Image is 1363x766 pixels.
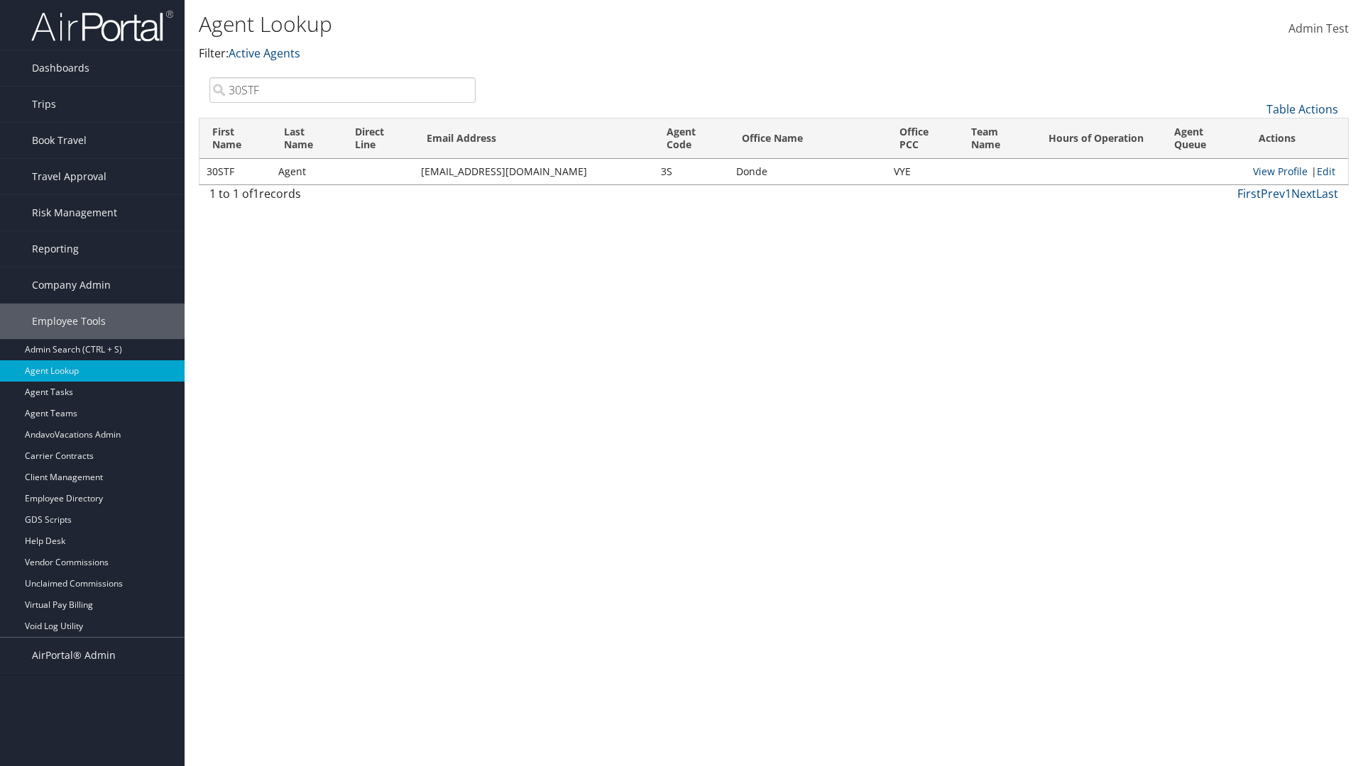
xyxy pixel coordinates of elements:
[32,231,79,267] span: Reporting
[32,195,117,231] span: Risk Management
[229,45,300,61] a: Active Agents
[32,87,56,122] span: Trips
[654,118,729,159] th: Agent Code: activate to sort column ascending
[32,638,116,673] span: AirPortal® Admin
[253,186,259,201] span: 1
[414,159,653,184] td: [EMAIL_ADDRESS][DOMAIN_NAME]
[887,118,958,159] th: Office PCC: activate to sort column ascending
[271,159,343,184] td: Agent
[199,45,965,63] p: Filter:
[1161,118,1246,159] th: Agent Queue: activate to sort column ascending
[1316,186,1338,201] a: Last
[1237,186,1261,201] a: First
[199,118,271,159] th: First Name: activate to sort column descending
[1253,165,1308,178] a: View Profile
[1246,118,1348,159] th: Actions
[32,159,106,194] span: Travel Approval
[32,267,111,303] span: Company Admin
[271,118,343,159] th: Last Name: activate to sort column ascending
[32,50,89,86] span: Dashboards
[729,159,887,184] td: Donde
[32,123,87,158] span: Book Travel
[1291,186,1316,201] a: Next
[199,159,271,184] td: 30STF
[1317,165,1335,178] a: Edit
[32,304,106,339] span: Employee Tools
[1261,186,1285,201] a: Prev
[1285,186,1291,201] a: 1
[414,118,653,159] th: Email Address: activate to sort column ascending
[958,118,1036,159] th: Team Name: activate to sort column ascending
[1288,7,1349,51] a: Admin Test
[1288,21,1349,36] span: Admin Test
[887,159,958,184] td: VYE
[199,9,965,39] h1: Agent Lookup
[654,159,729,184] td: 3S
[1036,118,1161,159] th: Hours of Operation: activate to sort column ascending
[209,185,476,209] div: 1 to 1 of records
[729,118,887,159] th: Office Name: activate to sort column ascending
[1246,159,1348,184] td: |
[31,9,173,43] img: airportal-logo.png
[1266,101,1338,117] a: Table Actions
[209,77,476,103] input: Search
[342,118,414,159] th: Direct Line: activate to sort column ascending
